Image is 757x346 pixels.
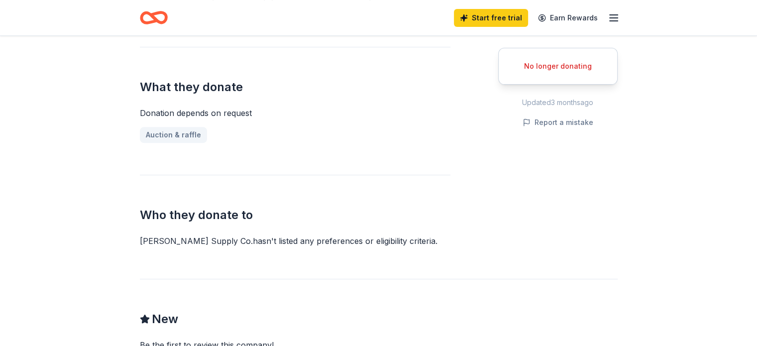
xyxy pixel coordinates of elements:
[140,6,168,29] a: Home
[511,60,605,72] div: No longer donating
[140,107,450,119] div: Donation depends on request
[498,97,618,109] div: Updated 3 months ago
[140,207,450,223] h2: Who they donate to
[454,9,528,27] a: Start free trial
[523,116,593,128] button: Report a mistake
[140,235,450,247] div: [PERSON_NAME] Supply Co. hasn ' t listed any preferences or eligibility criteria.
[532,9,604,27] a: Earn Rewards
[140,79,450,95] h2: What they donate
[152,311,178,327] span: New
